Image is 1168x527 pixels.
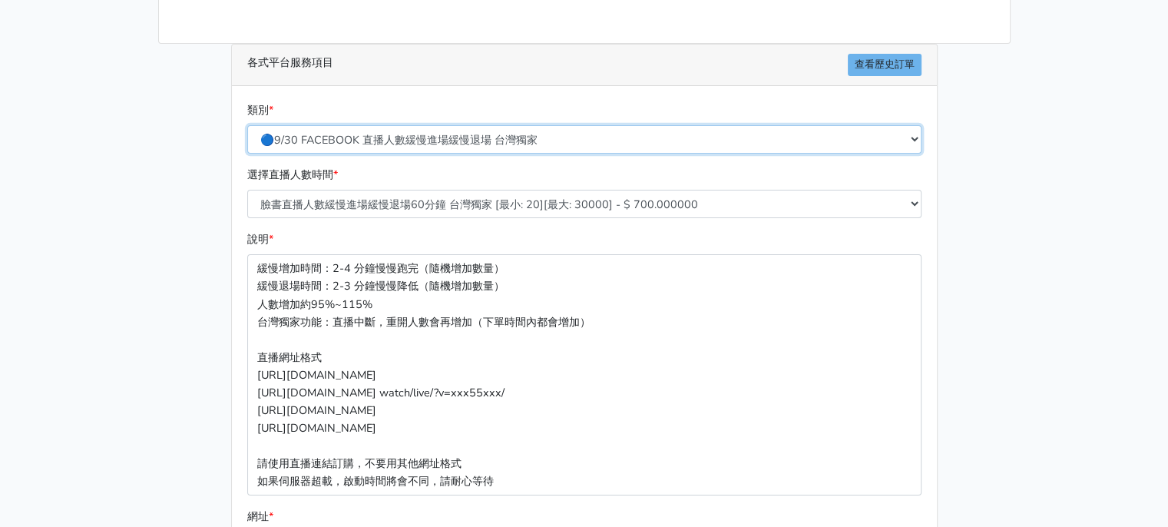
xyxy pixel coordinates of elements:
[247,254,921,496] p: 緩慢增加時間：2-4 分鐘慢慢跑完（隨機增加數量） 緩慢退場時間：2-3 分鐘慢慢降低（隨機增加數量） 人數增加約95%~115% 台灣獨家功能：直播中斷，重開人數會再增加（下單時間內都會增加）...
[247,101,273,119] label: 類別
[848,54,921,76] a: 查看歷史訂單
[247,230,273,248] label: 說明
[232,45,937,86] div: 各式平台服務項目
[247,508,273,525] label: 網址
[247,166,338,184] label: 選擇直播人數時間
